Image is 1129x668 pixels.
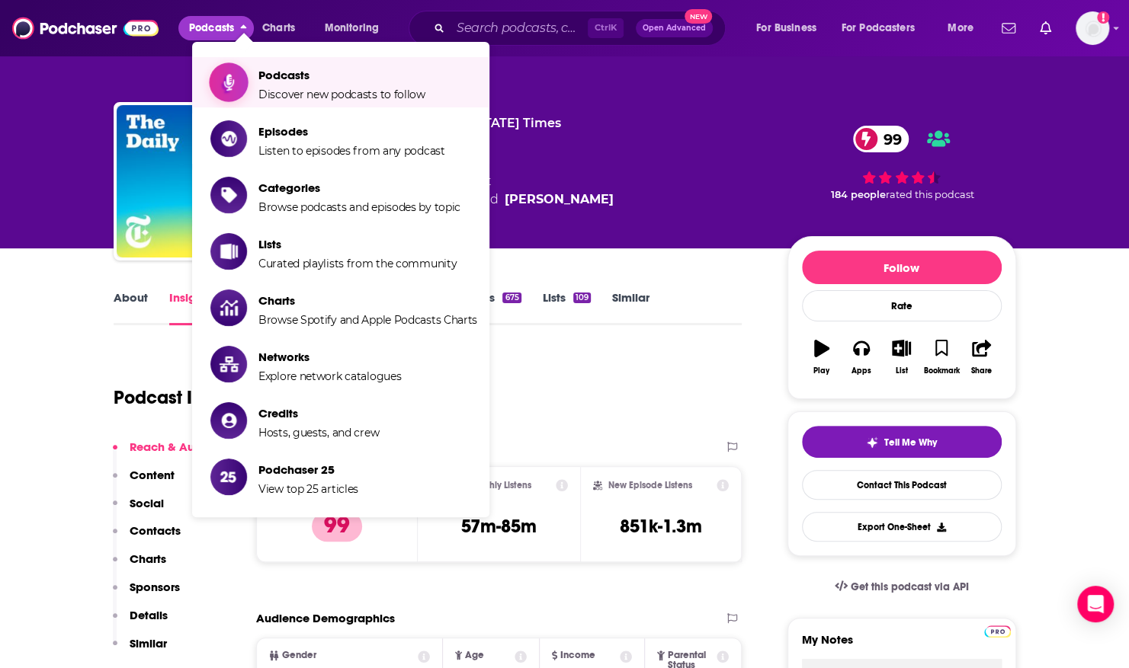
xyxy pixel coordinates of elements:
span: Hosts, guests, and crew [258,426,379,439]
div: Rate [802,290,1002,321]
div: Apps [852,366,871,376]
button: tell me why sparkleTell Me Why [802,426,1002,458]
span: Categories [258,181,460,195]
span: Explore network catalogues [258,369,401,383]
span: Lists [258,237,457,251]
button: open menu [937,16,993,40]
a: Get this podcast via API [823,568,981,606]
div: Search podcasts, credits, & more... [423,11,740,46]
button: Apps [842,330,881,385]
h2: Audience Demographics [256,611,395,625]
p: Contacts [130,523,181,538]
p: Sponsors [130,580,180,594]
a: Similar [612,290,649,325]
p: Details [130,608,168,622]
span: Podcasts [258,68,425,82]
span: Browse Spotify and Apple Podcasts Charts [258,313,477,327]
button: Show profile menu [1076,11,1109,45]
button: Play [802,330,842,385]
button: close menu [178,16,254,40]
span: For Podcasters [842,18,915,39]
a: Show notifications dropdown [1034,15,1057,41]
a: Contact This Podcast [802,470,1002,500]
button: Contacts [113,523,181,551]
span: Networks [258,350,401,364]
span: Income [560,650,595,660]
a: 99 [853,126,909,152]
span: Podchaser 25 [258,462,358,477]
span: Charts [262,18,295,39]
div: Bookmark [923,366,959,376]
div: 109 [573,292,591,303]
span: 184 people [831,189,886,200]
input: Search podcasts, credits, & more... [451,16,588,40]
p: Content [130,468,175,482]
span: Episodes [258,124,445,139]
a: Lists109 [543,290,591,325]
span: New [685,9,712,24]
p: Charts [130,551,166,566]
button: Open AdvancedNew [636,19,713,37]
div: 99 184 peoplerated this podcast [787,116,1016,210]
span: For Business [756,18,816,39]
span: Charts [258,293,477,308]
div: Share [971,366,992,376]
div: [PERSON_NAME] [505,190,614,209]
span: 99 [868,126,909,152]
span: Listen to episodes from any podcast [258,144,445,158]
img: Podchaser - Follow, Share and Rate Podcasts [12,14,159,43]
div: List [896,366,908,376]
button: Charts [113,551,166,580]
p: Social [130,496,164,510]
button: Reach & Audience [113,439,233,468]
button: Details [113,608,168,636]
p: Similar [130,636,167,650]
h2: New Episode Listens [608,480,692,491]
a: Pro website [984,623,1011,638]
button: open menu [746,16,836,40]
a: InsightsPodchaser Pro [169,290,245,325]
span: Podcasts [189,18,234,39]
button: Share [961,330,1001,385]
span: Age [465,650,484,660]
img: tell me why sparkle [866,436,878,449]
button: Bookmark [922,330,961,385]
a: Charts [252,16,304,40]
button: Export One-Sheet [802,512,1002,542]
span: View top 25 articles [258,482,358,496]
span: Tell Me Why [884,436,937,449]
img: User Profile [1076,11,1109,45]
span: Curated playlists from the community [258,257,457,270]
button: open menu [314,16,399,40]
svg: Add a profile image [1097,11,1109,24]
span: Credits [258,406,379,420]
img: Podchaser Pro [984,625,1011,638]
button: Similar [113,636,167,664]
span: Discover new podcasts to follow [258,88,425,101]
button: Social [113,496,164,524]
span: Gender [282,650,316,660]
span: Browse podcasts and episodes by topic [258,200,460,214]
span: rated this podcast [886,189,974,200]
label: My Notes [802,632,1002,659]
span: Open Advanced [643,24,706,32]
button: List [881,330,921,385]
span: More [948,18,973,39]
span: Ctrl K [588,18,624,38]
div: Play [813,366,829,376]
h3: 851k-1.3m [620,515,702,538]
button: open menu [832,16,937,40]
span: Logged in as WE_Broadcast1 [1076,11,1109,45]
button: Sponsors [113,580,180,608]
span: Monitoring [325,18,379,39]
a: About [114,290,148,325]
h1: Podcast Insights [114,386,252,409]
a: Show notifications dropdown [996,15,1022,41]
img: The Daily [117,105,269,257]
button: Follow [802,251,1002,284]
span: Get this podcast via API [850,580,968,593]
p: Reach & Audience [130,439,233,454]
button: Content [113,468,175,496]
